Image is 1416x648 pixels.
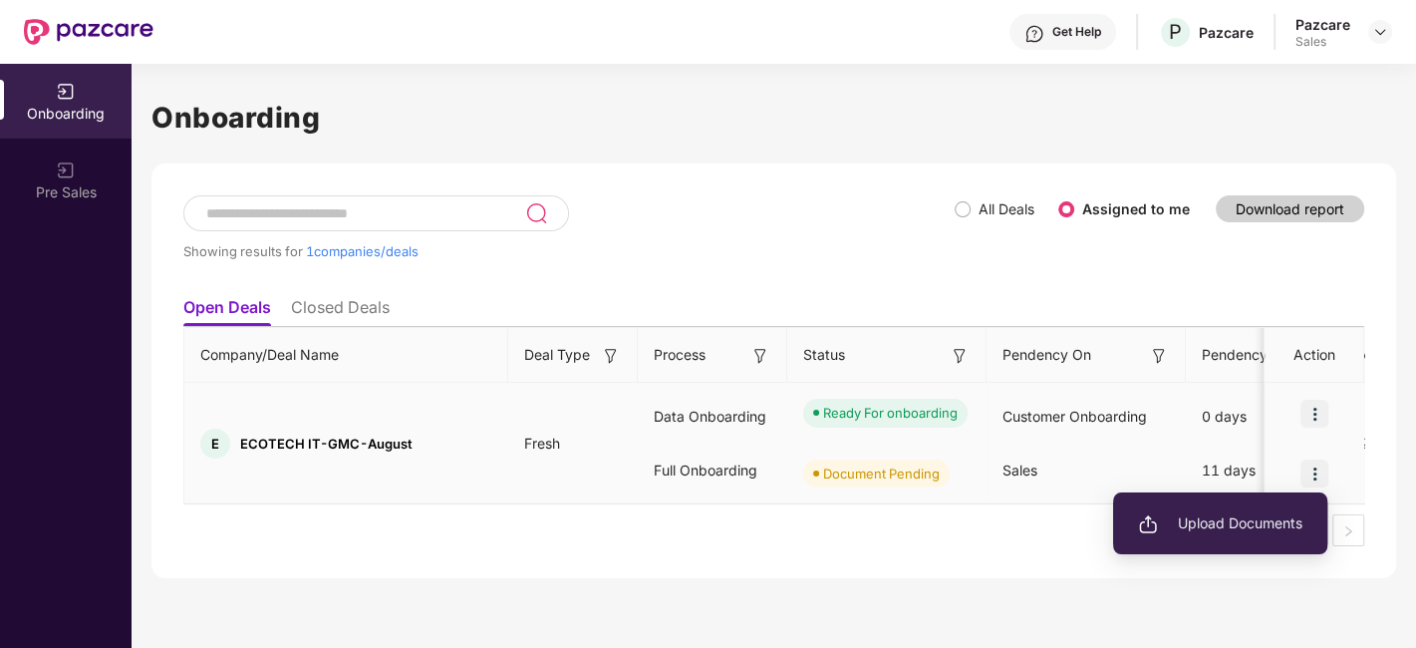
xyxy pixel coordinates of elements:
span: Status [803,344,845,366]
img: svg+xml;base64,PHN2ZyB3aWR0aD0iMjAiIGhlaWdodD0iMjAiIHZpZXdCb3g9IjAgMCAyMCAyMCIgZmlsbD0ibm9uZSIgeG... [56,82,76,102]
img: icon [1300,400,1328,428]
div: Data Onboarding [638,390,787,444]
th: Company/Deal Name [184,328,508,383]
div: 11 days [1186,444,1335,497]
button: Download report [1216,195,1364,222]
div: Pazcare [1199,23,1254,42]
span: Pendency [1202,344,1303,366]
span: Pendency On [1002,344,1091,366]
th: Action [1265,328,1364,383]
div: Pazcare [1295,15,1350,34]
span: Sales [1002,462,1037,479]
span: Fresh [508,435,576,452]
img: svg+xml;base64,PHN2ZyBpZD0iSGVscC0zMngzMiIgeG1sbnM9Imh0dHA6Ly93d3cudzMub3JnLzIwMDAvc3ZnIiB3aWR0aD... [1024,24,1044,44]
div: Get Help [1052,24,1101,40]
div: Full Onboarding [638,444,787,497]
div: Document Pending [823,464,940,484]
img: icon [1300,460,1328,487]
img: svg+xml;base64,PHN2ZyB3aWR0aD0iMjQiIGhlaWdodD0iMjUiIHZpZXdCb3g9IjAgMCAyNCAyNSIgZmlsbD0ibm9uZSIgeG... [525,201,548,225]
button: right [1332,514,1364,546]
div: Showing results for [183,243,955,259]
span: Deal Type [524,344,590,366]
span: Upload Documents [1138,512,1302,534]
label: All Deals [979,200,1034,217]
img: svg+xml;base64,PHN2ZyB3aWR0aD0iMTYiIGhlaWdodD0iMTYiIHZpZXdCb3g9IjAgMCAxNiAxNiIgZmlsbD0ibm9uZSIgeG... [750,346,770,366]
li: Open Deals [183,297,271,326]
span: 1 companies/deals [306,243,419,259]
img: svg+xml;base64,PHN2ZyB3aWR0aD0iMTYiIGhlaWdodD0iMTYiIHZpZXdCb3g9IjAgMCAxNiAxNiIgZmlsbD0ibm9uZSIgeG... [601,346,621,366]
span: P [1169,20,1182,44]
img: svg+xml;base64,PHN2ZyB3aWR0aD0iMTYiIGhlaWdodD0iMTYiIHZpZXdCb3g9IjAgMCAxNiAxNiIgZmlsbD0ibm9uZSIgeG... [1149,346,1169,366]
div: E [200,429,230,459]
img: New Pazcare Logo [24,19,153,45]
div: 0 days [1186,390,1335,444]
div: Sales [1295,34,1350,50]
div: Ready For onboarding [823,403,958,423]
span: Customer Onboarding [1002,408,1147,425]
span: ECOTECH IT-GMC-August [240,436,413,452]
img: svg+xml;base64,PHN2ZyB3aWR0aD0iMjAiIGhlaWdodD0iMjAiIHZpZXdCb3g9IjAgMCAyMCAyMCIgZmlsbD0ibm9uZSIgeG... [56,161,76,180]
li: Next Page [1332,514,1364,546]
img: svg+xml;base64,PHN2ZyB3aWR0aD0iMTYiIGhlaWdodD0iMTYiIHZpZXdCb3g9IjAgMCAxNiAxNiIgZmlsbD0ibm9uZSIgeG... [950,346,970,366]
span: right [1342,525,1354,537]
li: Closed Deals [291,297,390,326]
span: Process [654,344,706,366]
h1: Onboarding [151,96,1396,140]
label: Assigned to me [1082,200,1190,217]
th: Pendency [1186,328,1335,383]
img: svg+xml;base64,PHN2ZyB3aWR0aD0iMjAiIGhlaWdodD0iMjAiIHZpZXdCb3g9IjAgMCAyMCAyMCIgZmlsbD0ibm9uZSIgeG... [1138,514,1158,534]
img: svg+xml;base64,PHN2ZyBpZD0iRHJvcGRvd24tMzJ4MzIiIHhtbG5zPSJodHRwOi8vd3d3LnczLm9yZy8yMDAwL3N2ZyIgd2... [1372,24,1388,40]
